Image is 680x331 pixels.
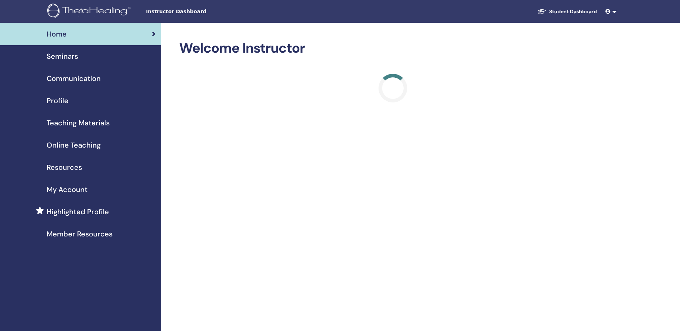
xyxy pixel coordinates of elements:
span: Instructor Dashboard [146,8,253,15]
span: Member Resources [47,229,113,239]
span: Resources [47,162,82,173]
span: Profile [47,95,68,106]
a: Student Dashboard [532,5,603,18]
img: logo.png [47,4,133,20]
span: My Account [47,184,87,195]
span: Seminars [47,51,78,62]
span: Home [47,29,67,39]
img: graduation-cap-white.svg [538,8,546,14]
span: Teaching Materials [47,117,110,128]
h2: Welcome Instructor [179,40,607,57]
span: Communication [47,73,101,84]
span: Online Teaching [47,140,101,150]
span: Highlighted Profile [47,206,109,217]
